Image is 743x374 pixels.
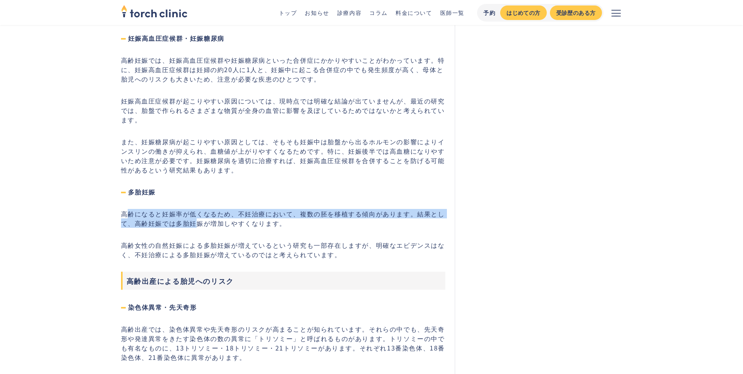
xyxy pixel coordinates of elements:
h3: 高齢出産による胎児へのリスク [121,272,446,290]
p: 高齢女性の自然妊娠による多胎妊娠が増えているという研究も一部存在しますが、明確なエビデンスはなく、不妊治療による多胎妊娠が増えているのではと考えられています。 [121,240,446,259]
p: 妊娠高血圧症候群が起こりやすい原因については、現時点では明確な結論が出ていませんが、最近の研究では、胎盤で作られるさまざまな物質が全身の血管に影響を及ぼしているためではないかと考えられています。 [121,96,446,124]
div: 予約 [483,9,495,17]
a: コラム [369,9,388,16]
a: はじめての方 [500,5,546,20]
p: 高齢出産では、染色体異常や先天奇形のリスクが高まることが知られています。それらの中でも、先天奇形や発達異常をきたす染色体の数の異常に「トリソミー」と呼ばれるものがあります。トリソミーの中でも有名... [121,324,446,362]
a: トップ [279,9,297,16]
a: 診療内容 [337,9,362,16]
a: 受診歴のある方 [550,5,602,20]
div: 受診歴のある方 [556,9,596,17]
h4: 妊娠高血圧症候群・妊娠糖尿病 [121,33,446,43]
a: home [121,5,188,20]
p: また、妊娠糖尿病が起こりやすい原因としては、そもそも妊娠中は胎盤から出るホルモンの影響によりインスリンの働きが抑えられ、血糖値が上がりやすくなるためです。特に、妊娠後半では高血糖になりやすいため... [121,137,446,174]
h4: 多胎妊娠 [121,187,446,196]
a: お知らせ [305,9,329,16]
img: torch clinic [121,2,188,20]
p: 高齢妊娠では、妊娠高血圧症候群や妊娠糖尿病といった合併症にかかりやすいことがわかっています。特に、妊娠高血圧症候群は妊婦の約20人に1人と、妊娠中に起こる合併症の中でも発生頻度が高く、母体と胎児... [121,55,446,84]
div: はじめての方 [506,9,540,17]
h4: 染色体異常・先天奇形 [121,302,446,312]
a: 医師一覧 [440,9,465,16]
a: 料金について [396,9,432,16]
p: 高齢になると妊娠率が低くなるため、不妊治療において、複数の胚を移植する傾向があります。結果として、高齢妊娠では多胎妊娠が増加しやすくなります。 [121,209,446,228]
